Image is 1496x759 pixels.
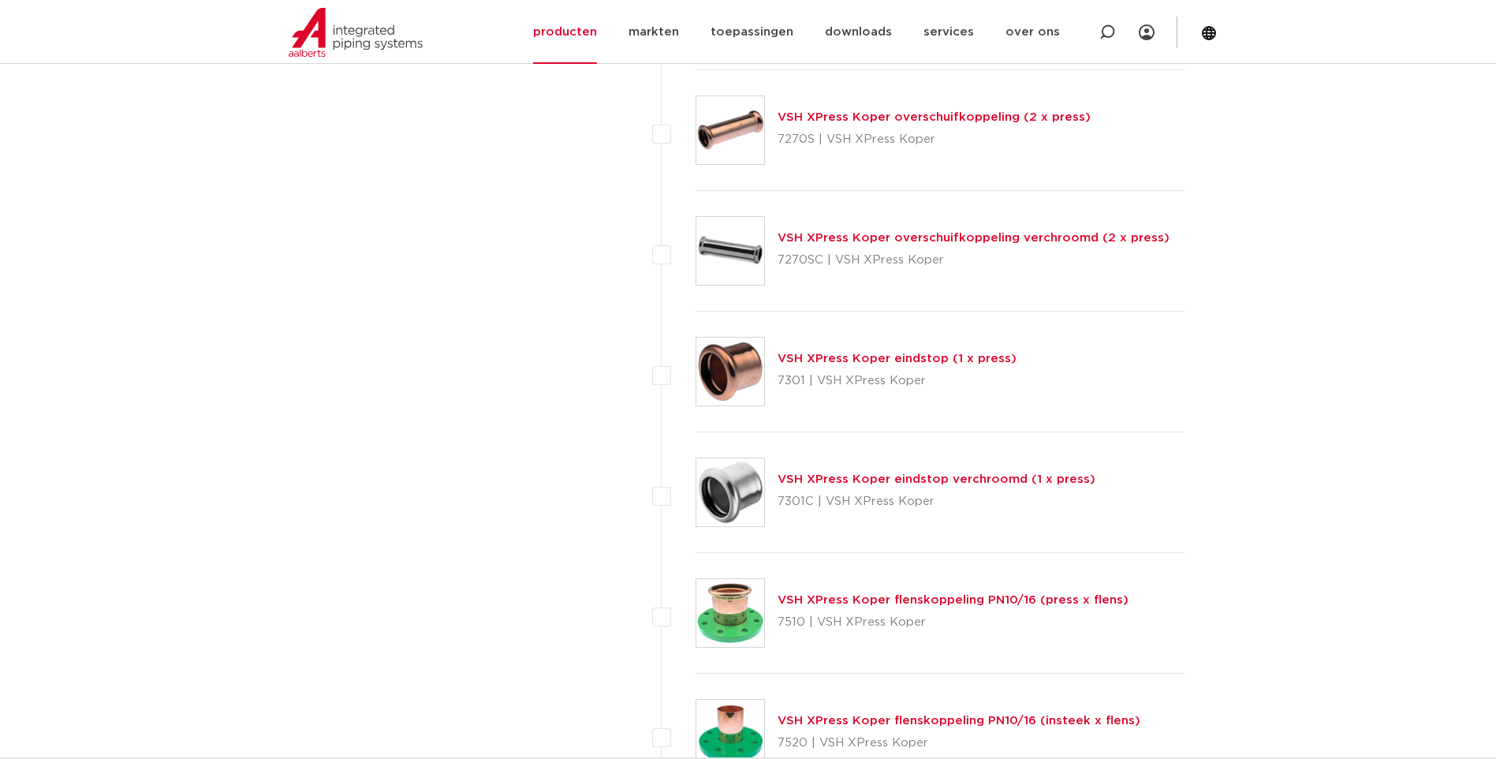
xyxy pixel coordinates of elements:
p: 7301C | VSH XPress Koper [778,489,1095,514]
p: 7301 | VSH XPress Koper [778,368,1017,394]
img: Thumbnail for VSH XPress Koper overschuifkoppeling (2 x press) [696,96,764,164]
img: Thumbnail for VSH XPress Koper overschuifkoppeling verchroomd (2 x press) [696,217,764,285]
p: 7270SC | VSH XPress Koper [778,248,1170,273]
img: Thumbnail for VSH XPress Koper eindstop (1 x press) [696,338,764,406]
p: 7270S | VSH XPress Koper [778,127,1091,152]
p: 7510 | VSH XPress Koper [778,610,1129,635]
img: Thumbnail for VSH XPress Koper eindstop verchroomd (1 x press) [696,458,764,526]
a: VSH XPress Koper eindstop (1 x press) [778,353,1017,365]
img: Thumbnail for VSH XPress Koper flenskoppeling PN10/16 (press x flens) [696,579,764,647]
a: VSH XPress Koper overschuifkoppeling verchroomd (2 x press) [778,232,1170,244]
a: VSH XPress Koper flenskoppeling PN10/16 (insteek x flens) [778,715,1140,727]
a: VSH XPress Koper overschuifkoppeling (2 x press) [778,111,1091,123]
p: 7520 | VSH XPress Koper [778,731,1140,756]
a: VSH XPress Koper flenskoppeling PN10/16 (press x flens) [778,594,1129,606]
a: VSH XPress Koper eindstop verchroomd (1 x press) [778,473,1095,485]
